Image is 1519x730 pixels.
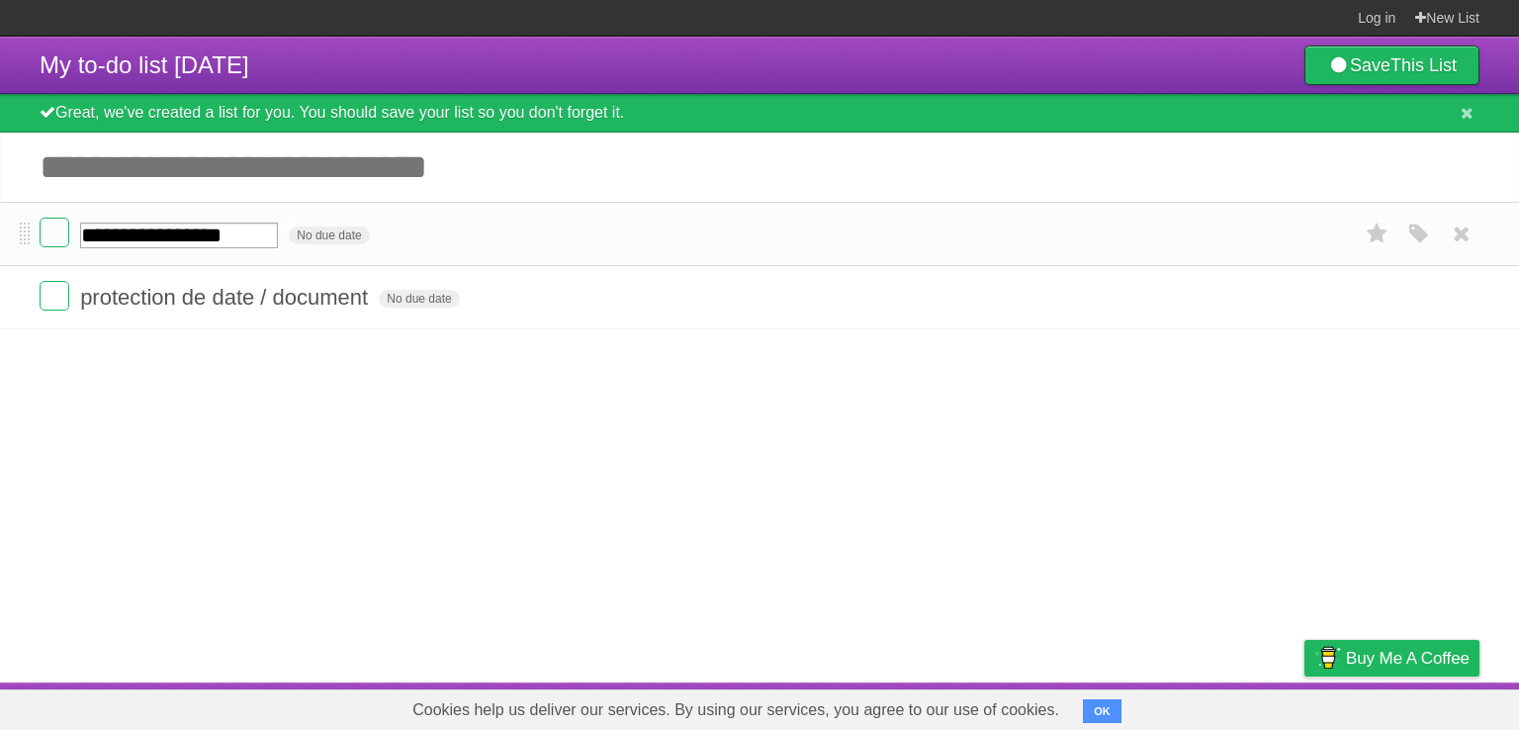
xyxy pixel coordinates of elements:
[1355,687,1479,725] a: Suggest a feature
[1211,687,1255,725] a: Terms
[1390,55,1457,75] b: This List
[289,227,369,244] span: No due date
[1314,641,1341,675] img: Buy me a coffee
[1279,687,1330,725] a: Privacy
[80,285,373,310] span: protection de date / document
[379,290,459,308] span: No due date
[1346,641,1470,676] span: Buy me a coffee
[1304,46,1479,85] a: SaveThis List
[40,281,69,311] label: Done
[1359,218,1396,250] label: Star task
[1107,687,1187,725] a: Developers
[1083,699,1121,723] button: OK
[40,51,249,78] span: My to-do list [DATE]
[1304,640,1479,677] a: Buy me a coffee
[40,218,69,247] label: Done
[1041,687,1083,725] a: About
[393,690,1079,730] span: Cookies help us deliver our services. By using our services, you agree to our use of cookies.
